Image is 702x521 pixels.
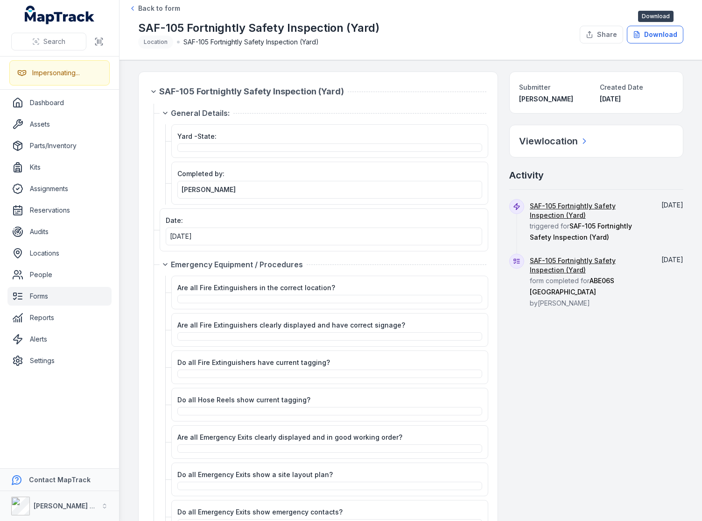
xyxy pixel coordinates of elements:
span: Do all Fire Extinguishers have current tagging? [177,358,330,366]
a: Parts/Inventory [7,136,112,155]
span: General Details: [171,107,230,119]
button: Download [627,26,683,43]
a: Assignments [7,179,112,198]
button: Share [580,26,623,43]
span: Are all Emergency Exits clearly displayed and in good working order? [177,433,402,441]
a: Kits [7,158,112,177]
span: SAF-105 Fortnightly Safety Inspection (Yard) [183,37,319,47]
a: SAF-105 Fortnightly Safety Inspection (Yard) [530,201,648,220]
span: Date: [166,216,183,224]
a: People [7,265,112,284]
strong: Contact MapTrack [29,476,91,484]
a: Alerts [7,330,112,349]
span: Created Date [600,83,643,91]
span: Do all Emergency Exits show a site layout plan? [177,471,333,478]
span: [DATE] [661,201,683,209]
span: Are all Fire Extinguishers clearly displayed and have correct signage? [177,321,405,329]
a: Locations [7,244,112,263]
a: Viewlocation [519,135,589,148]
span: Download [638,11,674,22]
span: SAF-105 Fortnightly Safety Inspection (Yard) [159,85,344,98]
span: Do all Emergency Exits show emergency contacts? [177,508,343,516]
span: SAF-105 Fortnightly Safety Inspection (Yard) [530,222,632,241]
span: Emergency Equipment / Procedures [171,259,303,270]
a: SAF-105 Fortnightly Safety Inspection (Yard) [530,256,648,275]
span: triggered for [530,202,648,241]
span: Back to form [138,4,180,13]
time: 16/09/2025, 4:45:20 pm [661,201,683,209]
span: [DATE] [600,95,621,103]
span: Yard -State: [177,132,217,140]
h2: Activity [509,169,544,182]
button: Search [11,33,86,50]
a: Reports [7,308,112,327]
a: Settings [7,351,112,370]
a: Forms [7,287,112,306]
a: [PERSON_NAME] [182,185,478,194]
h2: View location [519,135,578,148]
a: Reservations [7,201,112,220]
time: 16/09/2025, 12:00:00 am [170,232,192,240]
span: Are all Fire Extinguishers in the correct location? [177,284,335,292]
span: [DATE] [170,232,192,240]
span: [PERSON_NAME] [519,95,573,103]
a: Assets [7,115,112,134]
time: 16/09/2025, 4:45:20 pm [661,256,683,264]
span: Submitter [519,83,550,91]
div: Location [138,36,173,49]
strong: [PERSON_NAME] Group [34,502,110,510]
span: Do all Hose Reels show current tagging? [177,396,310,404]
span: Completed by: [177,170,225,178]
div: Impersonating... [32,68,80,78]
a: Back to form [129,4,180,13]
a: Dashboard [7,93,112,112]
a: MapTrack [25,6,95,24]
span: Search [43,37,65,46]
time: 16/09/2025, 4:45:20 pm [600,95,621,103]
span: form completed for by [PERSON_NAME] [530,257,648,307]
a: Audits [7,222,112,241]
h1: SAF-105 Fortnightly Safety Inspection (Yard) [138,21,379,36]
span: [DATE] [661,256,683,264]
